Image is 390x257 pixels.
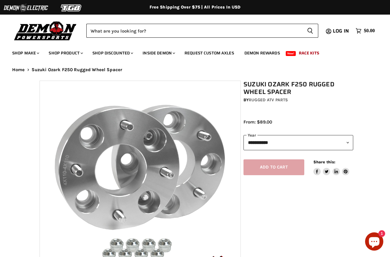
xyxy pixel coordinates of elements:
[3,2,49,14] img: Demon Electric Logo 2
[249,97,288,102] a: Rugged ATV Parts
[243,119,272,125] span: From: $89.00
[86,24,302,38] input: Search
[302,24,318,38] button: Search
[240,47,285,59] a: Demon Rewards
[12,20,79,41] img: Demon Powersports
[243,135,353,150] select: year
[180,47,239,59] a: Request Custom Axles
[8,44,373,59] ul: Main menu
[49,2,94,14] img: TGB Logo 2
[363,232,385,252] inbox-online-store-chat: Shopify online store chat
[330,28,353,34] a: Log in
[294,47,324,59] a: Race Kits
[333,27,349,35] span: Log in
[313,159,350,175] aside: Share this:
[12,67,25,72] a: Home
[138,47,179,59] a: Inside Demon
[286,51,296,56] span: New!
[88,47,137,59] a: Shop Discounted
[353,26,378,35] a: $0.00
[243,97,353,103] div: by
[44,47,87,59] a: Shop Product
[86,24,318,38] form: Product
[243,81,353,96] h1: Suzuki Ozark F250 Rugged Wheel Spacer
[313,160,335,164] span: Share this:
[32,67,123,72] span: Suzuki Ozark F250 Rugged Wheel Spacer
[364,28,375,34] span: $0.00
[8,47,43,59] a: Shop Make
